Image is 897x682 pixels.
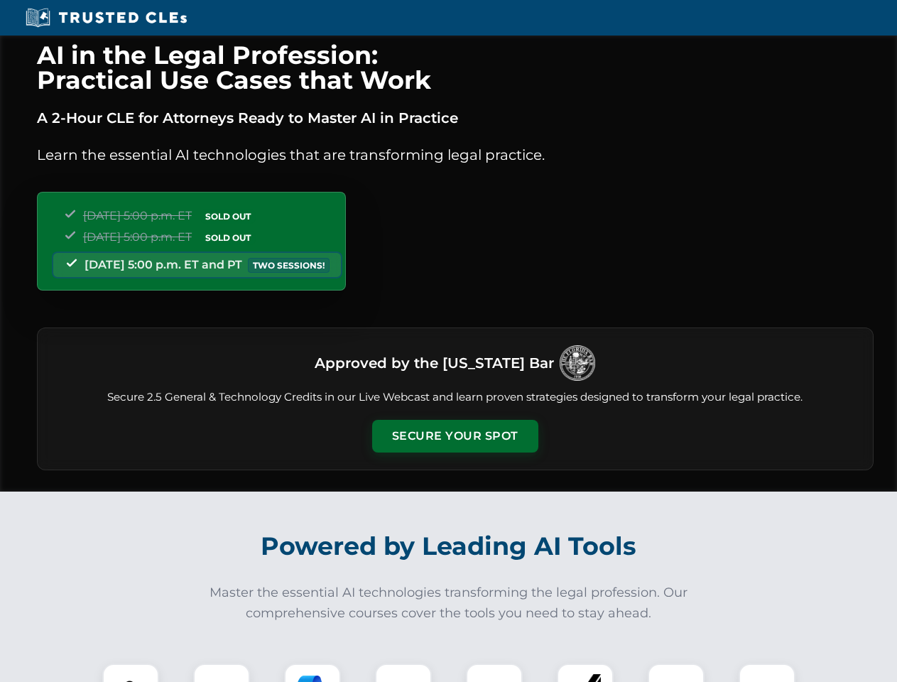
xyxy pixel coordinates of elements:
span: SOLD OUT [200,209,256,224]
p: Learn the essential AI technologies that are transforming legal practice. [37,144,874,166]
h3: Approved by the [US_STATE] Bar [315,350,554,376]
h2: Powered by Leading AI Tools [55,521,842,571]
span: [DATE] 5:00 p.m. ET [83,209,192,222]
img: Trusted CLEs [21,7,191,28]
span: SOLD OUT [200,230,256,245]
img: Logo [560,345,595,381]
h1: AI in the Legal Profession: Practical Use Cases that Work [37,43,874,92]
button: Secure Your Spot [372,420,538,453]
p: A 2-Hour CLE for Attorneys Ready to Master AI in Practice [37,107,874,129]
p: Secure 2.5 General & Technology Credits in our Live Webcast and learn proven strategies designed ... [55,389,856,406]
p: Master the essential AI technologies transforming the legal profession. Our comprehensive courses... [200,583,697,624]
span: [DATE] 5:00 p.m. ET [83,230,192,244]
